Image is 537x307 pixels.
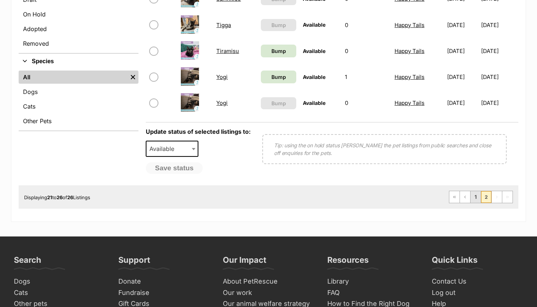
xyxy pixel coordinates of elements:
strong: 26 [67,194,73,200]
a: About PetRescue [220,276,317,287]
a: First page [449,191,460,203]
a: Dogs [11,276,108,287]
span: Available [303,100,325,106]
span: Bump [271,73,286,81]
a: Other Pets [19,114,138,128]
span: Bump [271,21,286,29]
a: Happy Tails [395,22,424,29]
a: Happy Tails [395,73,424,80]
td: 1 [342,64,391,90]
button: Species [19,57,138,66]
a: Library [324,276,422,287]
span: Next page [492,191,502,203]
td: [DATE] [444,38,481,64]
a: All [19,71,127,84]
a: Yogi [216,73,228,80]
a: On Hold [19,8,138,21]
h3: Support [118,255,150,269]
td: [DATE] [481,38,518,64]
a: Happy Tails [395,99,424,106]
td: [DATE] [481,12,518,38]
span: Bump [271,99,286,107]
a: Happy Tails [395,48,424,54]
p: Tip: using the on hold status [PERSON_NAME] the pet listings from public searches and close off e... [274,141,495,157]
label: Update status of selected listings to: [146,128,251,135]
a: Bump [261,45,296,57]
a: Dogs [19,85,138,98]
a: Donate [115,276,213,287]
td: [DATE] [444,90,481,115]
h3: Search [14,255,41,269]
a: Tigga [216,22,231,29]
span: Available [146,141,198,157]
a: Our work [220,287,317,299]
a: Log out [429,287,526,299]
td: 0 [342,12,391,38]
a: Contact Us [429,276,526,287]
a: Bump [261,71,296,83]
td: [DATE] [481,90,518,115]
span: Available [146,144,182,154]
a: Tiramisu [216,48,239,54]
strong: 21 [47,194,52,200]
span: Available [303,48,325,54]
span: Available [303,22,325,28]
a: Cats [11,287,108,299]
td: [DATE] [444,64,481,90]
span: Bump [271,47,286,55]
h3: Resources [327,255,369,269]
td: 0 [342,90,391,115]
button: Save status [146,162,203,174]
button: Bump [261,19,296,31]
span: Last page [502,191,513,203]
h3: Our Impact [223,255,266,269]
a: Yogi [216,99,228,106]
button: Bump [261,97,296,109]
div: Species [19,69,138,130]
a: Adopted [19,22,138,35]
nav: Pagination [449,191,513,203]
span: Displaying to of Listings [24,194,90,200]
a: Fundraise [115,287,213,299]
a: Page 1 [471,191,481,203]
a: FAQ [324,287,422,299]
a: Cats [19,100,138,113]
span: Page 2 [481,191,491,203]
h3: Quick Links [432,255,477,269]
a: Remove filter [127,71,138,84]
td: [DATE] [481,64,518,90]
strong: 26 [57,194,62,200]
a: Removed [19,37,138,50]
span: Available [303,74,325,80]
td: 0 [342,38,391,64]
td: [DATE] [444,12,481,38]
a: Previous page [460,191,470,203]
